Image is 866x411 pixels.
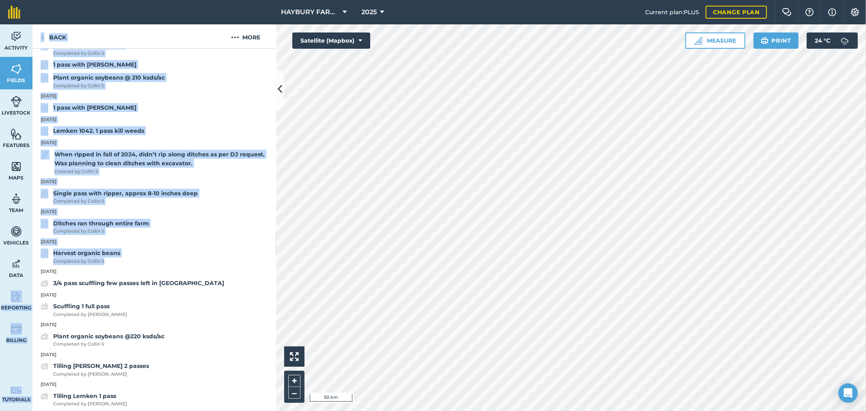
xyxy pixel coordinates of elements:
strong: Lemken 1042. 1 pass kill weeds [53,127,144,134]
img: svg+xml;base64,PD94bWwgdmVyc2lvbj0iMS4wIiBlbmNvZGluZz0idXRmLTgiPz4KPCEtLSBHZW5lcmF0b3I6IEFkb2JlIE... [11,225,22,238]
span: Completed by [PERSON_NAME] [53,371,149,378]
a: Single pass with packerCompleted by Collin S [41,41,124,57]
span: Current plan : PLUS [645,8,699,17]
a: Ditches ran through entire farmCompleted by Collin S [41,219,149,235]
div: Open Intercom Messenger [838,383,858,403]
span: 24 ° C [815,32,830,49]
a: Plant organic soybeans @220 ksds/acCompleted by Collin S [41,332,164,348]
a: Plant organic soybeans @ 210 ksds/acCompleted by Collin S [41,73,165,89]
a: 1 pass with [PERSON_NAME] [41,103,136,113]
strong: Harvest organic beans [53,249,120,257]
span: Completed by Collin S [53,258,120,265]
img: svg+xml;base64,PHN2ZyB4bWxucz0iaHR0cDovL3d3dy53My5vcmcvMjAwMC9zdmciIHdpZHRoPSI1NiIgaGVpZ2h0PSI2MC... [11,160,22,173]
img: Ruler icon [694,37,702,45]
p: [DATE] [32,238,276,246]
img: svg+xml;base64,PD94bWwgdmVyc2lvbj0iMS4wIiBlbmNvZGluZz0idXRmLTgiPz4KPCEtLSBHZW5lcmF0b3I6IEFkb2JlIE... [11,290,22,303]
img: svg+xml;base64,PD94bWwgdmVyc2lvbj0iMS4wIiBlbmNvZGluZz0idXRmLTgiPz4KPCEtLSBHZW5lcmF0b3I6IEFkb2JlIE... [41,73,48,83]
img: svg+xml;base64,PD94bWwgdmVyc2lvbj0iMS4wIiBlbmNvZGluZz0idXRmLTgiPz4KPCEtLSBHZW5lcmF0b3I6IEFkb2JlIE... [41,279,48,288]
button: Satellite (Mapbox) [292,32,370,49]
img: svg+xml;base64,PD94bWwgdmVyc2lvbj0iMS4wIiBlbmNvZGluZz0idXRmLTgiPz4KPCEtLSBHZW5lcmF0b3I6IEFkb2JlIE... [41,392,48,401]
img: svg+xml;base64,PD94bWwgdmVyc2lvbj0iMS4wIiBlbmNvZGluZz0idXRmLTgiPz4KPCEtLSBHZW5lcmF0b3I6IEFkb2JlIE... [41,219,48,229]
strong: Single pass with ripper, approx 8-10 inches deep [53,190,198,197]
a: Back [32,24,74,48]
span: Completed by [PERSON_NAME] [53,400,127,408]
p: [DATE] [32,208,276,216]
img: svg+xml;base64,PHN2ZyB4bWxucz0iaHR0cDovL3d3dy53My5vcmcvMjAwMC9zdmciIHdpZHRoPSI1NiIgaGVpZ2h0PSI2MC... [11,63,22,75]
img: svg+xml;base64,PD94bWwgdmVyc2lvbj0iMS4wIiBlbmNvZGluZz0idXRmLTgiPz4KPCEtLSBHZW5lcmF0b3I6IEFkb2JlIE... [41,150,50,160]
a: Harvest organic beansCompleted by Collin S [41,249,120,265]
button: More [215,24,276,48]
button: + [288,375,300,387]
p: [DATE] [32,321,276,329]
strong: Tilling Lemken 1 pass [53,392,116,400]
span: Completed by Collin S [53,228,149,235]
img: svg+xml;base64,PD94bWwgdmVyc2lvbj0iMS4wIiBlbmNvZGluZz0idXRmLTgiPz4KPCEtLSBHZW5lcmF0b3I6IEFkb2JlIE... [41,249,48,258]
img: Two speech bubbles overlapping with the left bubble in the forefront [782,8,792,16]
p: [DATE] [32,381,276,388]
img: svg+xml;base64,PHN2ZyB4bWxucz0iaHR0cDovL3d3dy53My5vcmcvMjAwMC9zdmciIHdpZHRoPSIyMCIgaGVpZ2h0PSIyNC... [231,32,239,42]
strong: When ripped in fall of 2024, didn’t rip along ditches as per DJ request. Was planning to clean di... [54,151,265,167]
img: svg+xml;base64,PD94bWwgdmVyc2lvbj0iMS4wIiBlbmNvZGluZz0idXRmLTgiPz4KPCEtLSBHZW5lcmF0b3I6IEFkb2JlIE... [11,323,22,335]
span: 2025 [362,7,377,17]
p: [DATE] [32,351,276,359]
img: svg+xml;base64,PD94bWwgdmVyc2lvbj0iMS4wIiBlbmNvZGluZz0idXRmLTgiPz4KPCEtLSBHZW5lcmF0b3I6IEFkb2JlIE... [41,361,48,371]
a: Tilling Lemken 1 passCompleted by [PERSON_NAME] [41,392,127,408]
img: svg+xml;base64,PD94bWwgdmVyc2lvbj0iMS4wIiBlbmNvZGluZz0idXRmLTgiPz4KPCEtLSBHZW5lcmF0b3I6IEFkb2JlIE... [837,32,853,49]
button: – [288,387,300,399]
button: Print [754,32,799,49]
img: svg+xml;base64,PD94bWwgdmVyc2lvbj0iMS4wIiBlbmNvZGluZz0idXRmLTgiPz4KPCEtLSBHZW5lcmF0b3I6IEFkb2JlIE... [41,126,48,136]
button: Measure [685,32,745,49]
p: [DATE] [32,139,276,147]
img: svg+xml;base64,PD94bWwgdmVyc2lvbj0iMS4wIiBlbmNvZGluZz0idXRmLTgiPz4KPCEtLSBHZW5lcmF0b3I6IEFkb2JlIE... [41,60,48,70]
img: svg+xml;base64,PD94bWwgdmVyc2lvbj0iMS4wIiBlbmNvZGluZz0idXRmLTgiPz4KPCEtLSBHZW5lcmF0b3I6IEFkb2JlIE... [41,332,48,342]
a: When ripped in fall of 2024, didn’t rip along ditches as per DJ request. Was planning to clean di... [41,150,268,175]
strong: Scuffling 1 full pass [53,303,110,310]
img: svg+xml;base64,PD94bWwgdmVyc2lvbj0iMS4wIiBlbmNvZGluZz0idXRmLTgiPz4KPCEtLSBHZW5lcmF0b3I6IEFkb2JlIE... [11,258,22,270]
strong: Plant organic soybeans @ 210 ksds/ac [53,74,165,81]
span: Completed by Collin S [53,198,198,205]
p: [DATE] [32,116,276,123]
span: Completed by [PERSON_NAME] [53,311,127,318]
strong: 1 pass with [PERSON_NAME] [53,104,136,111]
a: Tilling [PERSON_NAME] 2 passesCompleted by [PERSON_NAME] [41,361,149,378]
span: Created by Collin S [54,168,268,175]
img: svg+xml;base64,PHN2ZyB4bWxucz0iaHR0cDovL3d3dy53My5vcmcvMjAwMC9zdmciIHdpZHRoPSI1NiIgaGVpZ2h0PSI2MC... [11,128,22,140]
img: svg+xml;base64,PD94bWwgdmVyc2lvbj0iMS4wIiBlbmNvZGluZz0idXRmLTgiPz4KPCEtLSBHZW5lcmF0b3I6IEFkb2JlIE... [11,30,22,43]
a: Change plan [706,6,767,19]
strong: Tilling [PERSON_NAME] 2 passes [53,362,149,370]
img: svg+xml;base64,PD94bWwgdmVyc2lvbj0iMS4wIiBlbmNvZGluZz0idXRmLTgiPz4KPCEtLSBHZW5lcmF0b3I6IEFkb2JlIE... [41,302,48,311]
a: Scuffling 1 full passCompleted by [PERSON_NAME] [41,302,127,318]
button: 24 °C [807,32,858,49]
img: svg+xml;base64,PD94bWwgdmVyc2lvbj0iMS4wIiBlbmNvZGluZz0idXRmLTgiPz4KPCEtLSBHZW5lcmF0b3I6IEFkb2JlIE... [41,189,48,199]
a: Lemken 1042. 1 pass kill weeds [41,126,144,136]
strong: 3/4 pass scuffling few passes left in [GEOGRAPHIC_DATA] [53,279,224,287]
strong: 1 pass with [PERSON_NAME] [53,61,136,68]
strong: Plant organic soybeans @220 ksds/ac [53,333,164,340]
img: svg+xml;base64,PD94bWwgdmVyc2lvbj0iMS4wIiBlbmNvZGluZz0idXRmLTgiPz4KPCEtLSBHZW5lcmF0b3I6IEFkb2JlIE... [11,193,22,205]
img: svg+xml;base64,PHN2ZyB4bWxucz0iaHR0cDovL3d3dy53My5vcmcvMjAwMC9zdmciIHdpZHRoPSI5IiBoZWlnaHQ9IjI0Ii... [41,32,44,42]
img: svg+xml;base64,PD94bWwgdmVyc2lvbj0iMS4wIiBlbmNvZGluZz0idXRmLTgiPz4KPCEtLSBHZW5lcmF0b3I6IEFkb2JlIE... [11,387,22,394]
a: 3/4 pass scuffling few passes left in [GEOGRAPHIC_DATA] [41,279,224,288]
img: svg+xml;base64,PD94bWwgdmVyc2lvbj0iMS4wIiBlbmNvZGluZz0idXRmLTgiPz4KPCEtLSBHZW5lcmF0b3I6IEFkb2JlIE... [11,95,22,108]
p: [DATE] [32,268,276,275]
img: Four arrows, one pointing top left, one top right, one bottom right and the last bottom left [290,352,299,361]
img: svg+xml;base64,PHN2ZyB4bWxucz0iaHR0cDovL3d3dy53My5vcmcvMjAwMC9zdmciIHdpZHRoPSIxOSIgaGVpZ2h0PSIyNC... [761,36,769,45]
span: Completed by Collin S [53,341,164,348]
img: svg+xml;base64,PHN2ZyB4bWxucz0iaHR0cDovL3d3dy53My5vcmcvMjAwMC9zdmciIHdpZHRoPSIxNyIgaGVpZ2h0PSIxNy... [828,7,836,17]
p: [DATE] [32,178,276,186]
img: fieldmargin Logo [8,6,20,19]
a: 1 pass with [PERSON_NAME] [41,60,136,70]
span: HAYBURY FARMS INC [281,7,340,17]
img: A cog icon [850,8,860,16]
strong: Ditches ran through entire farm [53,220,149,227]
span: Completed by Collin S [53,82,165,90]
p: [DATE] [32,93,276,100]
img: A question mark icon [805,8,814,16]
img: svg+xml;base64,PD94bWwgdmVyc2lvbj0iMS4wIiBlbmNvZGluZz0idXRmLTgiPz4KPCEtLSBHZW5lcmF0b3I6IEFkb2JlIE... [41,103,48,113]
a: Single pass with ripper, approx 8-10 inches deepCompleted by Collin S [41,189,198,205]
span: Completed by Collin S [53,50,124,57]
p: [DATE] [32,292,276,299]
